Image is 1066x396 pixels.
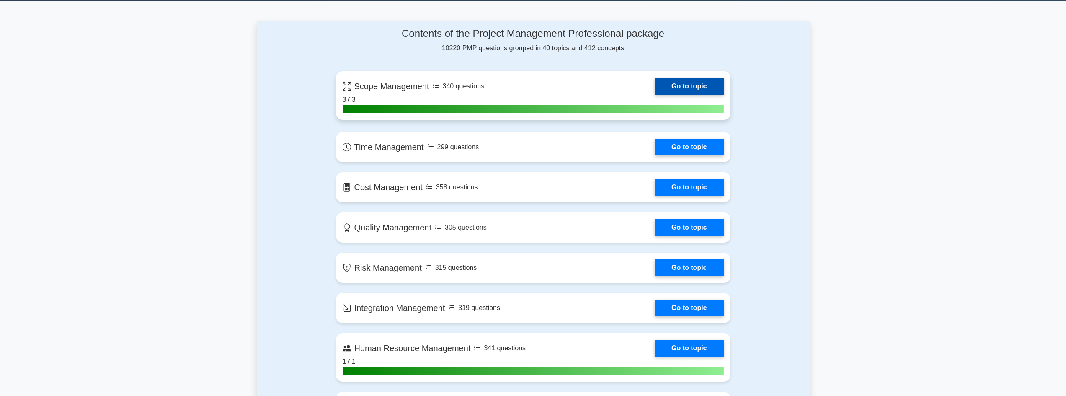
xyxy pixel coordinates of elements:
[336,28,730,40] h4: Contents of the Project Management Professional package
[655,259,723,276] a: Go to topic
[655,219,723,236] a: Go to topic
[336,28,730,53] div: 10220 PMP questions grouped in 40 topics and 412 concepts
[655,78,723,95] a: Go to topic
[655,139,723,155] a: Go to topic
[655,340,723,357] a: Go to topic
[655,300,723,316] a: Go to topic
[655,179,723,196] a: Go to topic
